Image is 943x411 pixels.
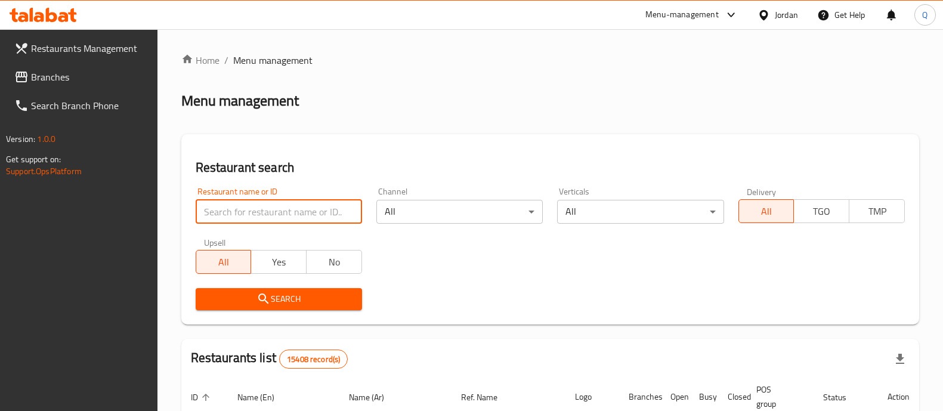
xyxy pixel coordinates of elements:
div: Menu-management [645,8,719,22]
span: ID [191,390,214,404]
span: Ref. Name [461,390,513,404]
span: Get support on: [6,152,61,167]
span: Menu management [233,53,313,67]
span: Name (En) [237,390,290,404]
h2: Restaurant search [196,159,905,177]
button: No [306,250,362,274]
button: Yes [251,250,307,274]
span: Version: [6,131,35,147]
span: Search [205,292,353,307]
button: TGO [793,199,849,223]
nav: breadcrumb [181,53,919,67]
span: All [744,203,790,220]
label: Delivery [747,187,777,196]
span: TMP [854,203,900,220]
span: No [311,254,357,271]
span: Branches [31,70,148,84]
span: TGO [799,203,845,220]
div: Export file [886,345,914,373]
div: All [557,200,724,224]
div: Jordan [775,8,798,21]
a: Support.OpsPlatform [6,163,82,179]
h2: Restaurants list [191,349,348,369]
span: Status [823,390,862,404]
span: Q [922,8,927,21]
a: Home [181,53,219,67]
li: / [224,53,228,67]
span: Name (Ar) [349,390,400,404]
span: 1.0.0 [37,131,55,147]
input: Search for restaurant name or ID.. [196,200,362,224]
button: Search [196,288,362,310]
span: Yes [256,254,302,271]
button: All [738,199,794,223]
button: All [196,250,252,274]
button: TMP [849,199,905,223]
a: Branches [5,63,157,91]
h2: Menu management [181,91,299,110]
span: 15408 record(s) [280,354,347,365]
span: Restaurants Management [31,41,148,55]
a: Restaurants Management [5,34,157,63]
div: Total records count [279,350,348,369]
a: Search Branch Phone [5,91,157,120]
span: POS group [756,382,799,411]
label: Upsell [204,238,226,246]
span: All [201,254,247,271]
span: Search Branch Phone [31,98,148,113]
div: All [376,200,543,224]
